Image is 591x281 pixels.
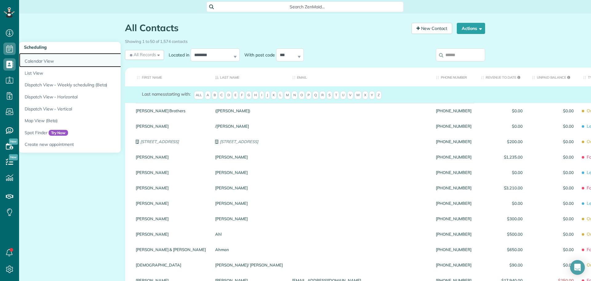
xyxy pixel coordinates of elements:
a: [PERSON_NAME] [215,201,283,205]
a: [PERSON_NAME] [215,217,283,221]
span: $0.00 [532,263,574,267]
a: Dispatch View - Weekly scheduling (Beta) [19,79,173,91]
span: Y [369,91,375,100]
em: [STREET_ADDRESS] [220,139,258,144]
a: [DEMOGRAPHIC_DATA] [136,263,206,267]
span: New [9,138,18,145]
h1: All Contacts [125,23,407,33]
a: Calendar View [19,53,173,67]
a: /[PERSON_NAME] [215,124,283,128]
label: With post code [240,52,276,58]
span: U [340,91,346,100]
a: [PERSON_NAME] Brothers [136,109,206,113]
span: A [205,91,211,100]
a: [PERSON_NAME] & [PERSON_NAME] [136,247,206,252]
span: P [306,91,312,100]
span: Z [376,91,382,100]
div: [PHONE_NUMBER] [431,165,476,180]
a: Dispatch View - Vertical [19,103,173,115]
span: C [219,91,225,100]
span: N [291,91,298,100]
span: S [327,91,332,100]
span: $0.00 [532,201,574,205]
a: [PERSON_NAME] [136,155,206,159]
a: List View [19,67,173,79]
span: $0.00 [532,186,574,190]
span: $0.00 [481,124,523,128]
span: K [271,91,277,100]
div: [PHONE_NUMBER] [431,118,476,134]
span: Q [312,91,319,100]
span: All [194,91,204,100]
a: Dispatch View - Horizontal [19,91,173,103]
a: Ahman [215,247,283,252]
div: [PHONE_NUMBER] [431,226,476,242]
span: W [354,91,362,100]
span: $300.00 [481,217,523,221]
div: [PHONE_NUMBER] [431,211,476,226]
span: $650.00 [481,247,523,252]
div: [PHONE_NUMBER] [431,134,476,149]
span: F [239,91,245,100]
span: G [246,91,252,100]
div: [PHONE_NUMBER] [431,149,476,165]
div: [PHONE_NUMBER] [431,103,476,118]
span: $1,235.00 [481,155,523,159]
div: [PHONE_NUMBER] [431,180,476,196]
a: Map View (Beta) [19,115,173,127]
a: [PERSON_NAME] [215,155,283,159]
div: Open Intercom Messenger [570,260,585,275]
span: O [299,91,305,100]
span: $0.00 [481,109,523,113]
span: $0.00 [532,124,574,128]
span: $200.00 [481,139,523,144]
span: Scheduling [24,44,47,50]
label: Located in [164,52,191,58]
span: All Records [129,52,156,58]
a: ([PERSON_NAME]) [215,109,283,113]
a: [PERSON_NAME] [136,201,206,205]
label: starting with: [142,91,191,97]
span: D [226,91,232,100]
span: Try Now [49,130,68,136]
th: Last Name: activate to sort column descending [211,68,287,86]
th: Phone number: activate to sort column ascending [431,68,476,86]
span: $0.00 [532,139,574,144]
a: [PERSON_NAME] [215,186,283,190]
span: T [333,91,339,100]
span: L [278,91,283,100]
a: Ahl [215,232,283,236]
span: New [9,154,18,160]
span: $0.00 [532,155,574,159]
div: [PHONE_NUMBER] [431,257,476,273]
div: [PHONE_NUMBER] [431,196,476,211]
a: Create new appointment [19,138,173,153]
th: Revenue to Date: activate to sort column ascending [476,68,527,86]
div: [PHONE_NUMBER] [431,242,476,257]
a: Spot FinderTry Now [19,127,173,139]
span: $0.00 [532,170,574,175]
a: [PERSON_NAME] [215,170,283,175]
a: [STREET_ADDRESS] [215,139,283,144]
span: H [252,91,259,100]
span: $0.00 [532,109,574,113]
span: V [347,91,353,100]
a: [PERSON_NAME]/ [PERSON_NAME] [215,263,283,267]
span: $500.00 [481,232,523,236]
a: [PERSON_NAME] [136,170,206,175]
span: I [259,91,264,100]
span: R [320,91,326,100]
span: X [362,91,368,100]
span: B [212,91,218,100]
em: [STREET_ADDRESS] [140,139,179,144]
span: Last names [142,91,165,97]
th: Unpaid Balance: activate to sort column ascending [527,68,578,86]
span: $0.00 [532,247,574,252]
a: [PERSON_NAME] [136,217,206,221]
span: $0.00 [481,170,523,175]
span: $3,210.00 [481,186,523,190]
th: First Name: activate to sort column ascending [125,68,211,86]
span: $0.00 [481,201,523,205]
a: [PERSON_NAME] [136,124,206,128]
a: [STREET_ADDRESS] [136,139,206,144]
